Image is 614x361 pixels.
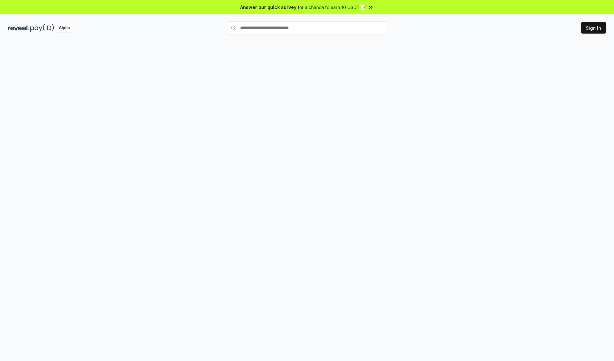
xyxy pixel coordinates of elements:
img: pay_id [30,24,54,32]
div: Alpha [55,24,73,32]
span: for a chance to earn 10 USDT 📝 [298,4,366,11]
span: Answer our quick survey [240,4,296,11]
img: reveel_dark [8,24,29,32]
button: Sign In [581,22,606,34]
